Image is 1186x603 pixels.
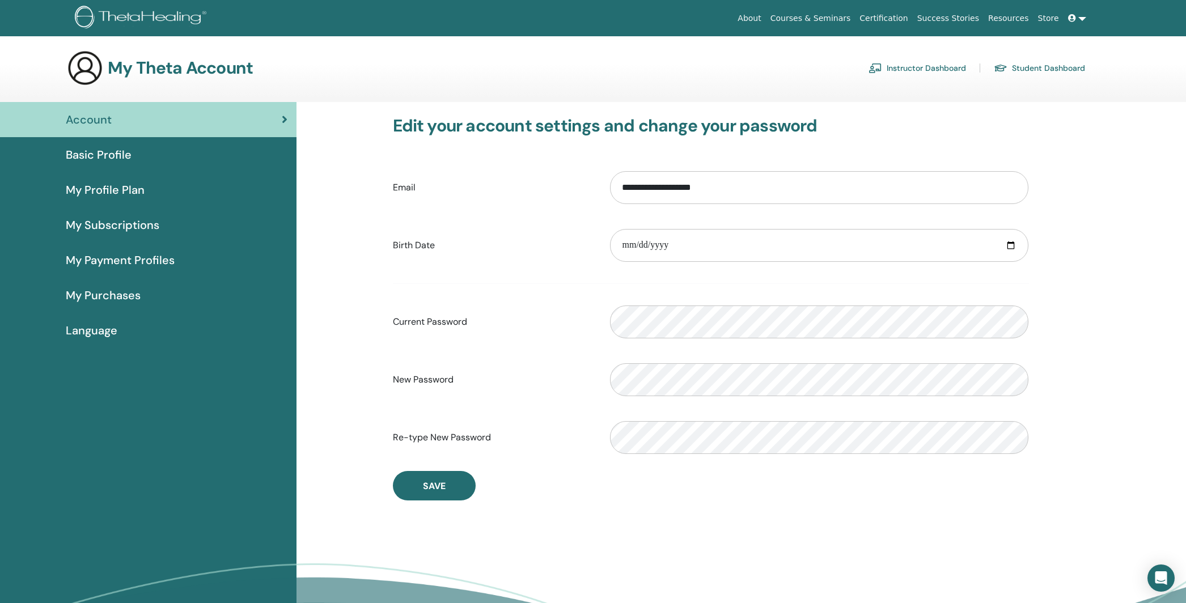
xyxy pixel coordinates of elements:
[67,50,103,86] img: generic-user-icon.jpg
[66,181,145,198] span: My Profile Plan
[66,287,141,304] span: My Purchases
[66,146,132,163] span: Basic Profile
[869,59,966,77] a: Instructor Dashboard
[994,59,1085,77] a: Student Dashboard
[384,177,602,198] label: Email
[66,111,112,128] span: Account
[108,58,253,78] h3: My Theta Account
[393,471,476,500] button: Save
[384,235,602,256] label: Birth Date
[384,427,602,448] label: Re-type New Password
[384,311,602,333] label: Current Password
[393,116,1029,136] h3: Edit your account settings and change your password
[1033,8,1064,29] a: Store
[75,6,210,31] img: logo.png
[766,8,855,29] a: Courses & Seminars
[66,216,159,233] span: My Subscriptions
[384,369,602,390] label: New Password
[733,8,765,29] a: About
[855,8,912,29] a: Certification
[423,480,446,492] span: Save
[869,63,882,73] img: chalkboard-teacher.svg
[66,322,117,339] span: Language
[66,252,175,269] span: My Payment Profiles
[1147,564,1175,592] div: Open Intercom Messenger
[984,8,1033,29] a: Resources
[994,63,1007,73] img: graduation-cap.svg
[913,8,984,29] a: Success Stories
